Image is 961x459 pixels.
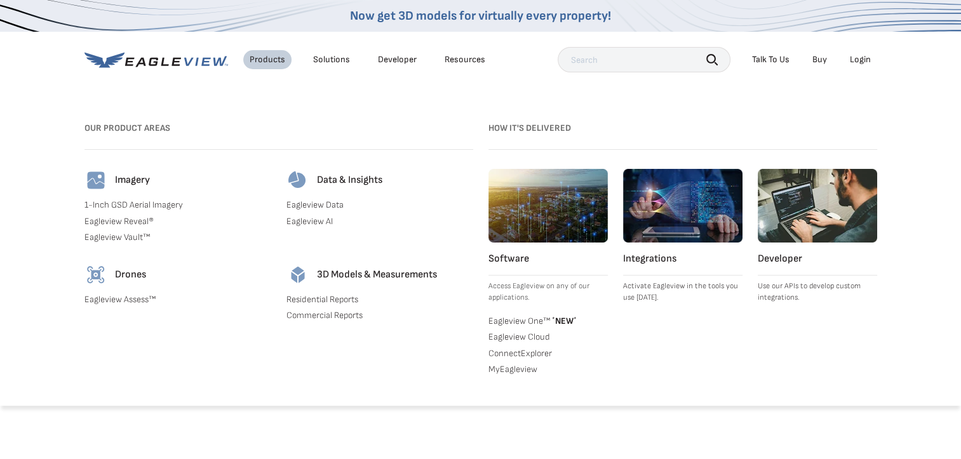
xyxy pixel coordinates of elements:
[558,47,730,72] input: Search
[84,232,271,243] a: Eagleview Vault™
[488,169,608,243] img: software.webp
[488,118,877,138] h3: How it's Delivered
[350,8,611,23] a: Now get 3D models for virtually every property!
[317,269,437,281] h4: 3D Models & Measurements
[84,118,473,138] h3: Our Product Areas
[623,253,743,265] h4: Integrations
[115,174,150,187] h4: Imagery
[758,281,877,303] p: Use our APIs to develop custom integrations.
[623,169,743,303] a: Integrations Activate Eagleview in the tools you use [DATE].
[623,281,743,303] p: Activate Eagleview in the tools you use [DATE].
[488,348,608,359] a: ConnectExplorer
[550,316,577,326] span: NEW
[84,263,107,286] img: drones-icon.svg
[286,169,309,192] img: data-icon.svg
[758,169,877,243] img: developer.webp
[286,199,473,211] a: Eagleview Data
[313,54,350,65] div: Solutions
[752,54,790,65] div: Talk To Us
[115,269,146,281] h4: Drones
[84,294,271,305] a: Eagleview Assess™
[850,54,871,65] div: Login
[758,253,877,265] h4: Developer
[317,174,382,187] h4: Data & Insights
[488,281,608,303] p: Access Eagleview on any of our applications.
[286,294,473,305] a: Residential Reports
[758,169,877,303] a: Developer Use our APIs to develop custom integrations.
[488,314,608,326] a: Eagleview One™ *NEW*
[488,253,608,265] h4: Software
[286,216,473,227] a: Eagleview AI
[488,331,608,343] a: Eagleview Cloud
[84,216,271,227] a: Eagleview Reveal®
[84,199,271,211] a: 1-Inch GSD Aerial Imagery
[378,54,417,65] a: Developer
[286,263,309,286] img: 3d-models-icon.svg
[812,54,827,65] a: Buy
[623,169,743,243] img: integrations.webp
[445,54,485,65] div: Resources
[250,54,285,65] div: Products
[488,364,608,375] a: MyEagleview
[84,169,107,192] img: imagery-icon.svg
[286,310,473,321] a: Commercial Reports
